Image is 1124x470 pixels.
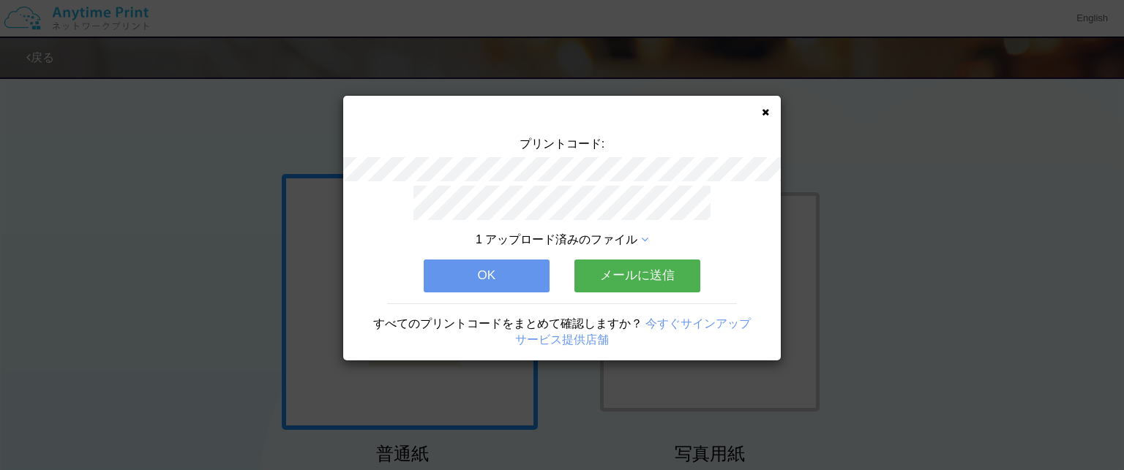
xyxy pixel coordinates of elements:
span: プリントコード: [520,137,604,150]
button: OK [424,259,550,292]
a: サービス提供店舗 [515,333,609,346]
span: 1 アップロード済みのファイル [476,233,637,246]
a: 今すぐサインアップ [645,317,751,330]
button: メールに送信 [574,259,700,292]
span: すべてのプリントコードをまとめて確認しますか？ [373,317,642,330]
